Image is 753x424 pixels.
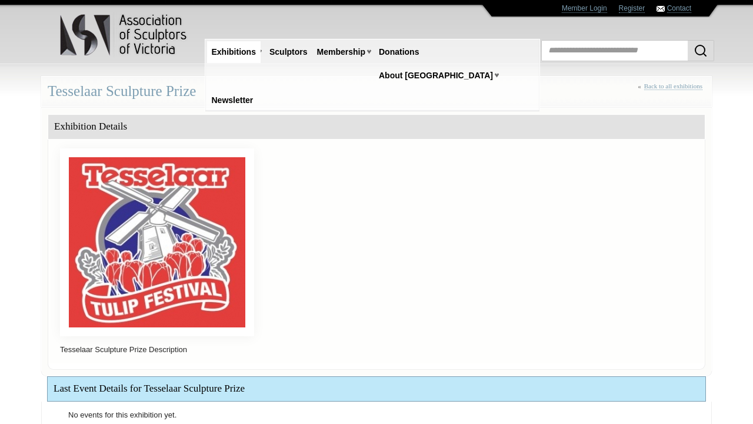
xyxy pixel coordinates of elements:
[65,408,688,423] li: No events for this exhibition yet.
[207,90,258,111] a: Newsletter
[374,65,498,87] a: About [GEOGRAPHIC_DATA]
[562,4,607,13] a: Member Login
[59,12,189,58] img: logo.png
[374,41,424,63] a: Donations
[41,76,712,107] div: Tesselaar Sculpture Prize
[60,148,254,336] img: 4ae6f0a5fd575ecaaf87cc38bc26fa74d90c8cce.jpg
[207,41,261,63] a: Exhibitions
[694,44,708,58] img: Search
[644,82,702,90] a: Back to all exhibitions
[54,342,699,357] p: Tesselaar Sculpture Prize Description
[48,377,705,401] div: Last Event Details for Tesselaar Sculpture Prize
[638,82,705,103] div: «
[265,41,312,63] a: Sculptors
[48,115,705,139] div: Exhibition Details
[667,4,691,13] a: Contact
[312,41,370,63] a: Membership
[657,6,665,12] img: Contact ASV
[619,4,645,13] a: Register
